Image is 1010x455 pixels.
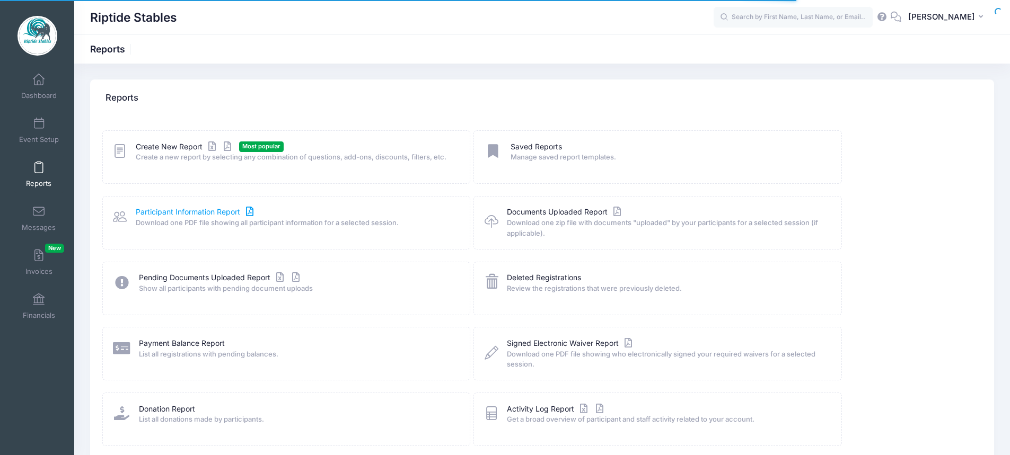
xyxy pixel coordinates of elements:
[901,5,994,30] button: [PERSON_NAME]
[21,91,57,100] span: Dashboard
[25,267,52,276] span: Invoices
[139,338,225,349] a: Payment Balance Report
[136,141,234,153] a: Create New Report
[714,7,873,28] input: Search by First Name, Last Name, or Email...
[507,272,581,283] a: Deleted Registrations
[14,156,64,193] a: Reports
[507,414,827,425] span: Get a broad overview of participant and staff activity related to your account.
[26,179,51,188] span: Reports
[239,141,284,151] span: Most popular
[511,152,828,163] span: Manage saved report templates.
[19,135,59,144] span: Event Setup
[136,152,456,163] span: Create a new report by selecting any combination of questions, add-ons, discounts, filters, etc.
[90,43,134,55] h1: Reports
[507,338,635,349] a: Signed Electronic Waiver Report
[908,11,975,23] span: [PERSON_NAME]
[45,244,64,253] span: New
[139,414,456,425] span: List all donations made by participants.
[507,218,827,238] span: Download one zip file with documents "uploaded" by your participants for a selected session (if a...
[507,207,623,218] a: Documents Uploaded Report
[139,272,302,283] a: Pending Documents Uploaded Report
[139,349,456,360] span: List all registrations with pending balances.
[511,141,562,153] a: Saved Reports
[17,16,57,56] img: Riptide Stables
[139,404,195,415] a: Donation Report
[136,218,456,228] span: Download one PDF file showing all participant information for a selected session.
[136,207,256,218] a: Participant Information Report
[507,283,827,294] span: Review the registrations that were previously deleted.
[14,244,64,281] a: InvoicesNew
[507,404,606,415] a: Activity Log Report
[14,288,64,325] a: Financials
[90,5,177,30] h1: Riptide Stables
[22,223,56,232] span: Messages
[507,349,827,370] span: Download one PDF file showing who electronically signed your required waivers for a selected sess...
[23,311,55,320] span: Financials
[106,83,138,113] h4: Reports
[14,112,64,149] a: Event Setup
[14,200,64,237] a: Messages
[14,68,64,105] a: Dashboard
[139,283,456,294] span: Show all participants with pending document uploads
